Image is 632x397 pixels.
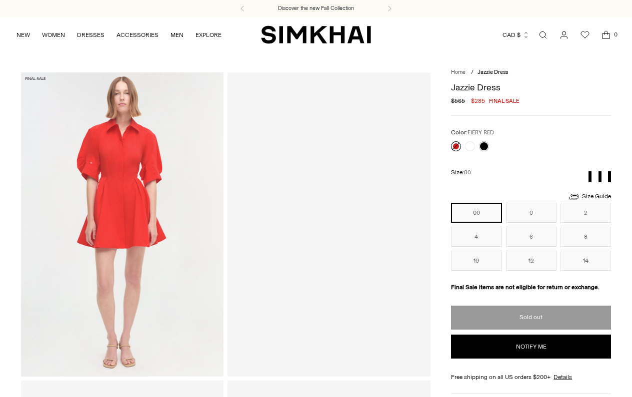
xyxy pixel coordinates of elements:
a: MEN [170,24,183,46]
a: DRESSES [77,24,104,46]
a: ACCESSORIES [116,24,158,46]
a: WOMEN [42,24,65,46]
button: 0 [506,203,556,223]
a: Details [553,373,572,382]
a: EXPLORE [195,24,221,46]
a: Wishlist [575,25,595,45]
button: 12 [506,251,556,271]
button: CAD $ [502,24,529,46]
label: Color: [451,128,494,137]
nav: breadcrumbs [451,68,611,77]
img: Jazzie Dress [21,72,223,376]
a: Jazzie Dress [227,72,430,376]
span: $285 [471,96,485,105]
button: 6 [506,227,556,247]
button: Notify me [451,335,611,359]
a: Open cart modal [596,25,616,45]
div: Free shipping on all US orders $200+ [451,373,611,382]
strong: Final Sale items are not eligible for return or exchange. [451,284,599,291]
button: 14 [560,251,611,271]
div: / [471,68,473,77]
a: NEW [16,24,30,46]
button: 00 [451,203,501,223]
span: FIERY RED [467,129,494,136]
button: 8 [560,227,611,247]
a: Size Guide [568,190,611,203]
h1: Jazzie Dress [451,83,611,92]
span: 0 [611,30,620,39]
label: Size: [451,168,471,177]
span: Jazzie Dress [477,69,508,75]
a: Discover the new Fall Collection [278,4,354,12]
a: Open search modal [533,25,553,45]
span: 00 [464,169,471,176]
button: 2 [560,203,611,223]
a: Go to the account page [554,25,574,45]
s: $565 [451,96,465,105]
button: 4 [451,227,501,247]
a: SIMKHAI [261,25,371,44]
button: 10 [451,251,501,271]
a: Home [451,69,465,75]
